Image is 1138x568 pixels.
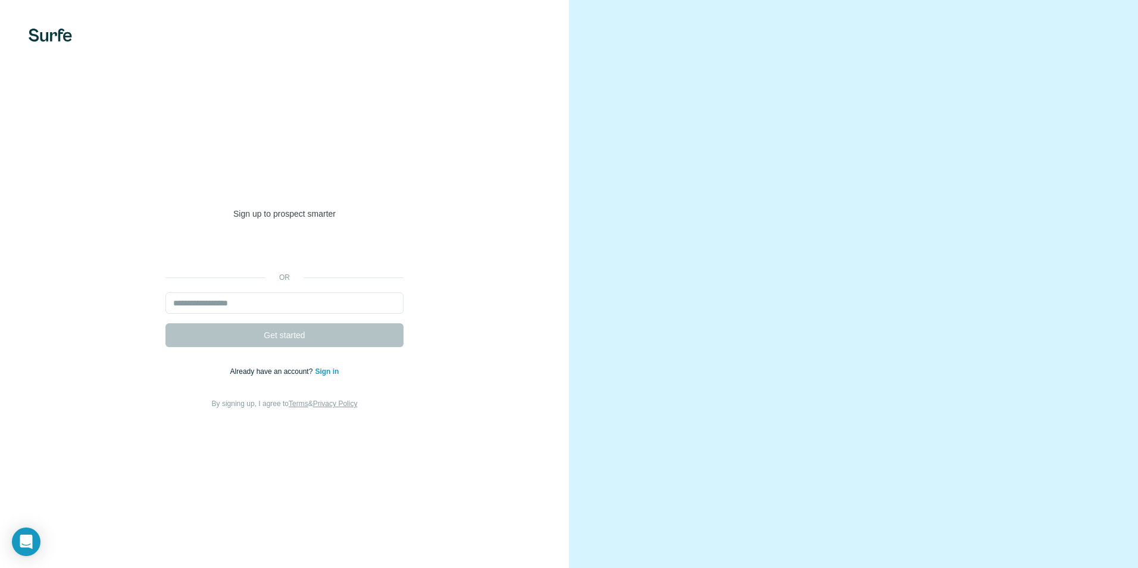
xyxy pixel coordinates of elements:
[230,367,315,376] span: Already have an account?
[165,158,404,205] h1: Welcome to [GEOGRAPHIC_DATA]
[12,528,40,556] div: Open Intercom Messenger
[265,272,304,283] p: or
[212,400,358,408] span: By signing up, I agree to &
[315,367,339,376] a: Sign in
[29,29,72,42] img: Surfe's logo
[313,400,358,408] a: Privacy Policy
[160,238,409,264] iframe: Sign in with Google Button
[289,400,308,408] a: Terms
[165,208,404,220] p: Sign up to prospect smarter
